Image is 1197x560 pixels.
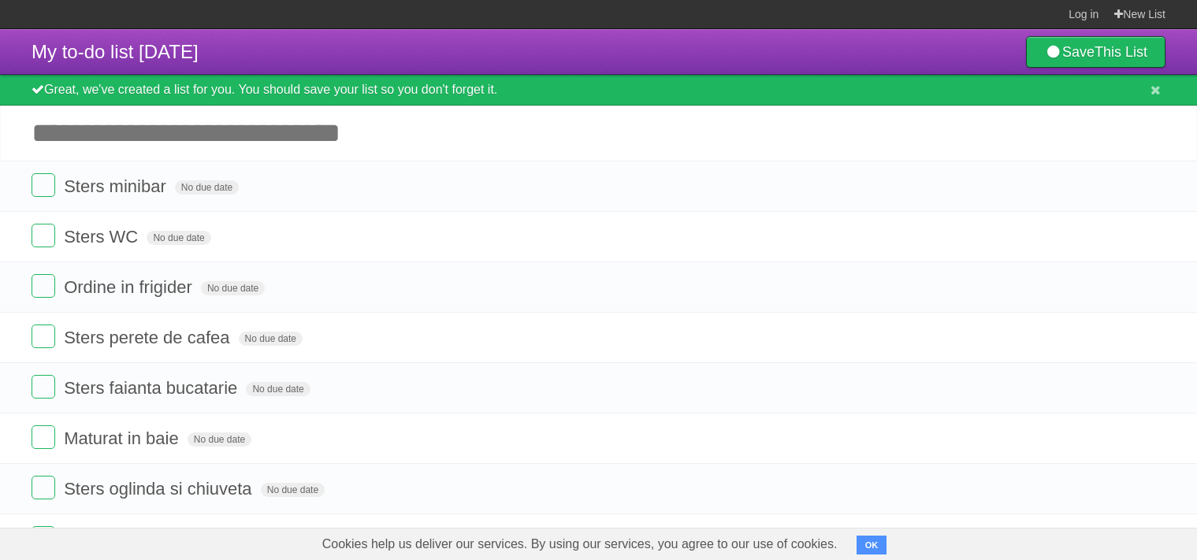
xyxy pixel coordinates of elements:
b: This List [1095,44,1147,60]
span: Sters perete de cafea [64,328,233,347]
span: Sters oglinda si chiuveta [64,479,255,499]
label: Done [32,325,55,348]
span: No due date [261,483,325,497]
label: Done [32,375,55,399]
span: Ordine in frigider [64,277,196,297]
span: Maturat in baie [64,428,183,448]
label: Done [32,476,55,499]
span: No due date [147,231,210,245]
span: No due date [239,332,303,346]
span: Cookies help us deliver our services. By using our services, you agree to our use of cookies. [307,528,853,560]
span: No due date [175,180,239,195]
span: No due date [201,281,265,295]
label: Done [32,224,55,247]
button: OK [857,536,887,554]
label: Done [32,526,55,550]
a: SaveThis List [1026,36,1165,68]
span: No due date [246,382,310,396]
span: My to-do list [DATE] [32,41,199,62]
span: Sters WC [64,227,142,247]
span: No due date [188,432,251,447]
label: Done [32,173,55,197]
label: Done [32,274,55,298]
label: Done [32,425,55,449]
span: Sters minibar [64,176,170,196]
span: Sters faianta bucatarie [64,378,241,398]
